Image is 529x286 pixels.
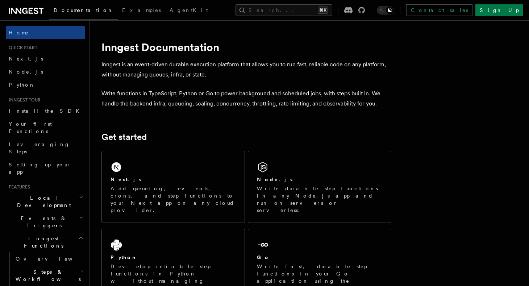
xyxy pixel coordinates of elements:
[6,78,85,91] a: Python
[13,268,81,283] span: Steps & Workflows
[6,158,85,178] a: Setting up your app
[13,265,85,286] button: Steps & Workflows
[9,108,84,114] span: Install the SDK
[54,7,113,13] span: Documentation
[6,215,79,229] span: Events & Triggers
[6,191,85,212] button: Local Development
[257,185,382,214] p: Write durable step functions in any Node.js app and run on servers or serverless.
[6,52,85,65] a: Next.js
[101,88,391,109] p: Write functions in TypeScript, Python or Go to power background and scheduled jobs, with steps bu...
[6,104,85,117] a: Install the SDK
[101,59,391,80] p: Inngest is an event-driven durable execution platform that allows you to run fast, reliable code ...
[6,235,78,249] span: Inngest Functions
[6,97,41,103] span: Inngest tour
[165,2,212,20] a: AgentKit
[377,6,394,14] button: Toggle dark mode
[9,56,43,62] span: Next.js
[101,132,147,142] a: Get started
[6,232,85,252] button: Inngest Functions
[6,184,30,190] span: Features
[16,256,90,262] span: Overview
[6,65,85,78] a: Node.js
[111,176,142,183] h2: Next.js
[101,151,245,223] a: Next.jsAdd queueing, events, crons, and step functions to your Next app on any cloud provider.
[406,4,472,16] a: Contact sales
[6,26,85,39] a: Home
[13,252,85,265] a: Overview
[9,69,43,75] span: Node.js
[6,212,85,232] button: Events & Triggers
[257,176,293,183] h2: Node.js
[9,141,70,154] span: Leveraging Steps
[257,254,270,261] h2: Go
[101,41,391,54] h1: Inngest Documentation
[170,7,208,13] span: AgentKit
[248,151,391,223] a: Node.jsWrite durable step functions in any Node.js app and run on servers or serverless.
[9,82,35,88] span: Python
[6,138,85,158] a: Leveraging Steps
[6,117,85,138] a: Your first Functions
[9,121,52,134] span: Your first Functions
[122,7,161,13] span: Examples
[475,4,523,16] a: Sign Up
[111,185,236,214] p: Add queueing, events, crons, and step functions to your Next app on any cloud provider.
[49,2,118,20] a: Documentation
[118,2,165,20] a: Examples
[111,254,137,261] h2: Python
[6,194,79,209] span: Local Development
[236,4,332,16] button: Search...⌘K
[318,7,328,14] kbd: ⌘K
[9,29,29,36] span: Home
[6,45,37,51] span: Quick start
[9,162,71,175] span: Setting up your app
